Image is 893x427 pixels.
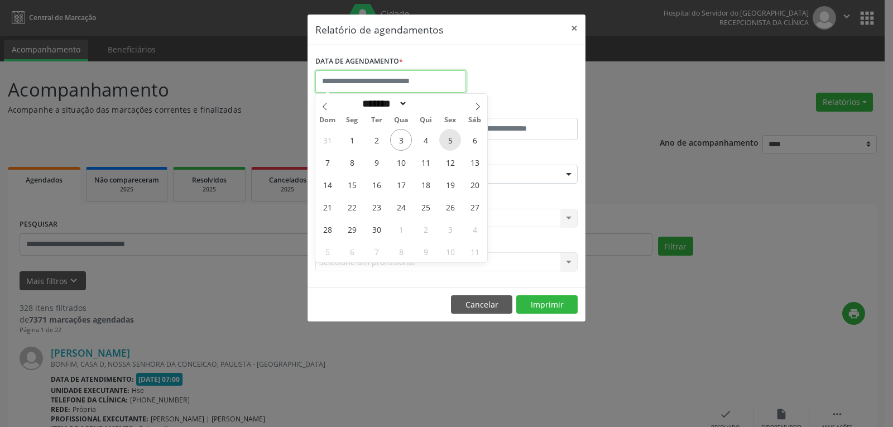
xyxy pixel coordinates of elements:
span: Setembro 12, 2025 [439,151,461,173]
span: Outubro 5, 2025 [316,241,338,262]
h5: Relatório de agendamentos [315,22,443,37]
span: Outubro 11, 2025 [464,241,486,262]
span: Setembro 26, 2025 [439,196,461,218]
label: ATÉ [449,100,578,118]
input: Year [407,98,444,109]
span: Setembro 17, 2025 [390,174,412,195]
span: Dom [315,117,340,124]
button: Close [563,15,585,42]
span: Setembro 30, 2025 [366,218,387,240]
span: Setembro 19, 2025 [439,174,461,195]
span: Setembro 15, 2025 [341,174,363,195]
span: Outubro 9, 2025 [415,241,436,262]
span: Setembro 21, 2025 [316,196,338,218]
span: Setembro 25, 2025 [415,196,436,218]
span: Setembro 11, 2025 [415,151,436,173]
span: Setembro 18, 2025 [415,174,436,195]
span: Sáb [463,117,487,124]
span: Outubro 1, 2025 [390,218,412,240]
span: Seg [340,117,364,124]
span: Setembro 22, 2025 [341,196,363,218]
span: Outubro 8, 2025 [390,241,412,262]
span: Outubro 3, 2025 [439,218,461,240]
span: Outubro 10, 2025 [439,241,461,262]
span: Setembro 3, 2025 [390,129,412,151]
span: Setembro 10, 2025 [390,151,412,173]
span: Outubro 4, 2025 [464,218,486,240]
span: Sex [438,117,463,124]
span: Outubro 6, 2025 [341,241,363,262]
span: Setembro 16, 2025 [366,174,387,195]
span: Setembro 1, 2025 [341,129,363,151]
span: Setembro 29, 2025 [341,218,363,240]
span: Setembro 23, 2025 [366,196,387,218]
span: Setembro 5, 2025 [439,129,461,151]
span: Qui [414,117,438,124]
button: Cancelar [451,295,512,314]
label: DATA DE AGENDAMENTO [315,53,403,70]
span: Setembro 27, 2025 [464,196,486,218]
span: Setembro 6, 2025 [464,129,486,151]
span: Ter [364,117,389,124]
span: Setembro 24, 2025 [390,196,412,218]
span: Setembro 28, 2025 [316,218,338,240]
span: Setembro 9, 2025 [366,151,387,173]
select: Month [358,98,407,109]
span: Setembro 14, 2025 [316,174,338,195]
span: Setembro 2, 2025 [366,129,387,151]
span: Setembro 8, 2025 [341,151,363,173]
span: Setembro 4, 2025 [415,129,436,151]
span: Agosto 31, 2025 [316,129,338,151]
span: Setembro 7, 2025 [316,151,338,173]
span: Qua [389,117,414,124]
span: Outubro 7, 2025 [366,241,387,262]
span: Setembro 13, 2025 [464,151,486,173]
span: Setembro 20, 2025 [464,174,486,195]
button: Imprimir [516,295,578,314]
span: Outubro 2, 2025 [415,218,436,240]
